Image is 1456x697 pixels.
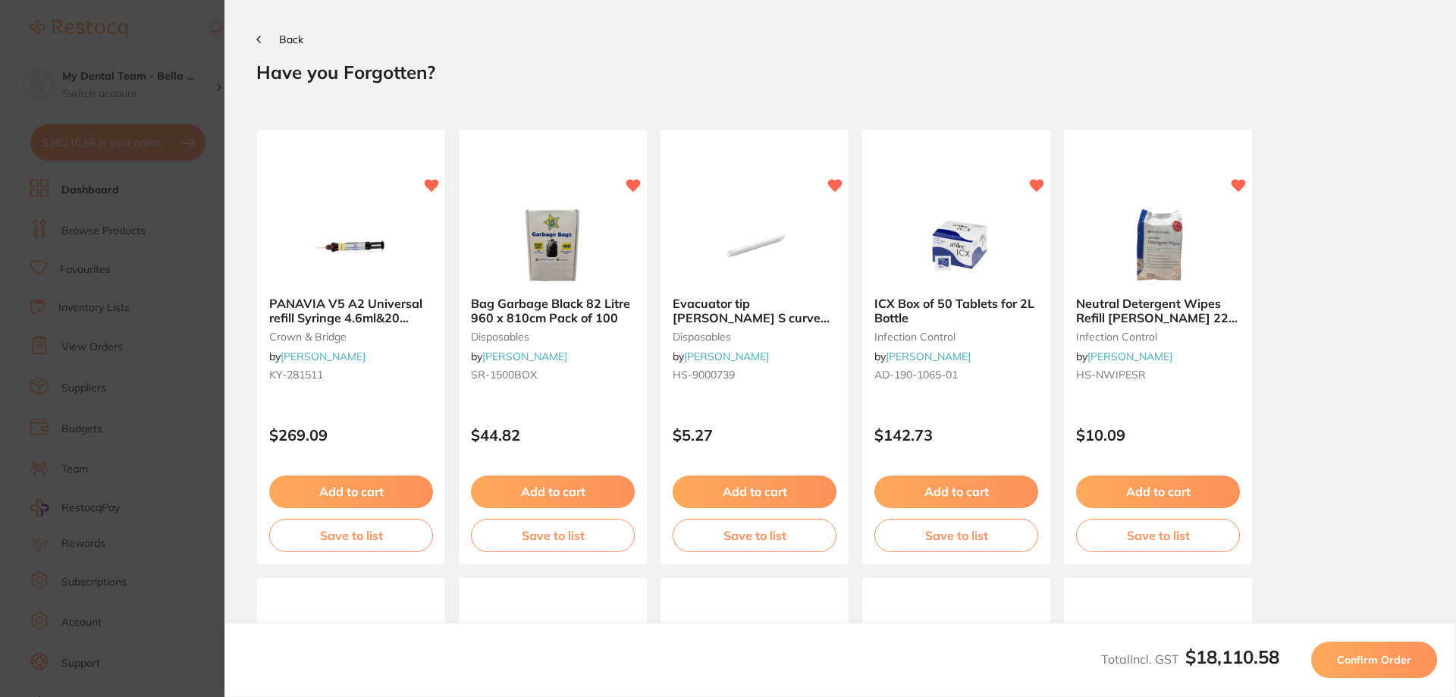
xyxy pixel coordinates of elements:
button: Add to cart [874,476,1038,507]
button: Save to list [673,519,836,552]
span: by [673,350,769,363]
a: [PERSON_NAME] [482,350,567,363]
small: HS-NWIPESR [1076,369,1240,381]
a: [PERSON_NAME] [281,350,366,363]
button: Back [256,33,303,46]
b: PANAVIA V5 A2 Universal refill Syringe 4.6ml&20 Mixing tips [269,297,433,325]
button: Confirm Order [1311,642,1437,678]
b: Bag Garbage Black 82 Litre 960 x 810cm Pack of 100 [471,297,635,325]
p: $269.09 [269,426,433,444]
a: [PERSON_NAME] [684,350,769,363]
span: Back [279,33,303,46]
span: by [471,350,567,363]
p: $10.09 [1076,426,1240,444]
button: Add to cart [269,476,433,507]
b: ICX Box of 50 Tablets for 2L Bottle [874,297,1038,325]
button: Save to list [269,519,433,552]
img: ICX Box of 50 Tablets for 2L Bottle [907,209,1006,284]
small: infection control [1076,331,1240,343]
b: Evacuator tip HENRY SCHEIN S curve Vented 1 side 100 pk [673,297,836,325]
small: crown & bridge [269,331,433,343]
p: $44.82 [471,426,635,444]
p: $142.73 [874,426,1038,444]
span: by [1076,350,1172,363]
button: Add to cart [471,476,635,507]
button: Add to cart [1076,476,1240,507]
h2: Have you Forgotten? [256,61,1424,83]
img: Neutral Detergent Wipes Refill HENRY SCHEIN 220 pack [1109,209,1207,284]
span: Confirm Order [1337,653,1411,667]
button: Save to list [874,519,1038,552]
img: Bag Garbage Black 82 Litre 960 x 810cm Pack of 100 [504,209,602,284]
img: Evacuator tip HENRY SCHEIN S curve Vented 1 side 100 pk [705,209,804,284]
button: Add to cart [673,476,836,507]
b: $18,110.58 [1185,645,1279,668]
button: Save to list [471,519,635,552]
small: KY-281511 [269,369,433,381]
a: [PERSON_NAME] [1087,350,1172,363]
img: PANAVIA V5 A2 Universal refill Syringe 4.6ml&20 Mixing tips [302,209,400,284]
span: by [269,350,366,363]
span: Total Incl. GST [1101,651,1279,667]
button: Save to list [1076,519,1240,552]
small: disposables [471,331,635,343]
small: infection control [874,331,1038,343]
p: $5.27 [673,426,836,444]
small: disposables [673,331,836,343]
small: SR-1500BOX [471,369,635,381]
small: HS-9000739 [673,369,836,381]
a: [PERSON_NAME] [886,350,971,363]
small: AD-190-1065-01 [874,369,1038,381]
span: by [874,350,971,363]
b: Neutral Detergent Wipes Refill HENRY SCHEIN 220 pack [1076,297,1240,325]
